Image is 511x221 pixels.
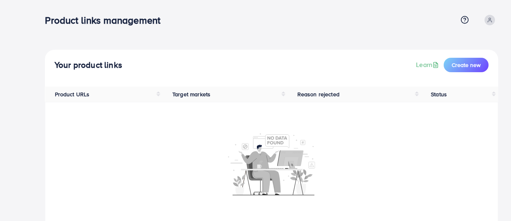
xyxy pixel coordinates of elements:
h3: Product links management [45,14,167,26]
h4: Your product links [55,60,122,70]
img: No account [228,132,315,195]
span: Reason rejected [297,90,339,98]
span: Product URLs [55,90,90,98]
button: Create new [444,58,489,72]
span: Target markets [172,90,210,98]
a: Learn [416,60,440,69]
span: Create new [452,61,481,69]
span: Status [431,90,447,98]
